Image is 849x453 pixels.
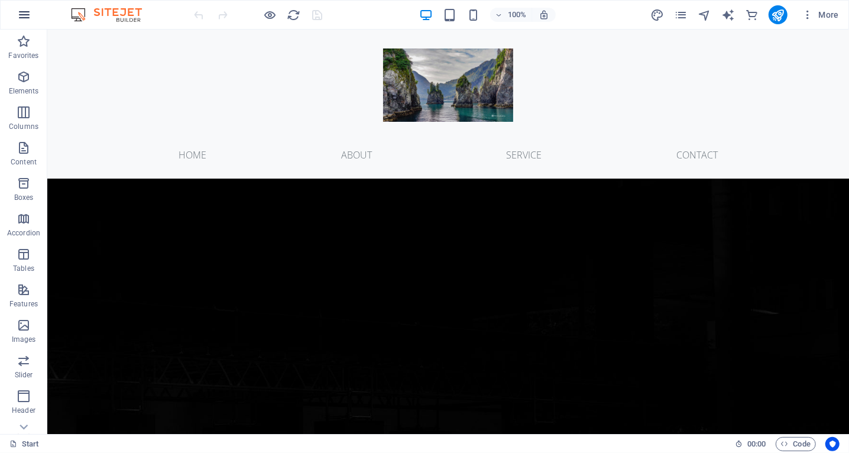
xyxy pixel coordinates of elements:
button: text_generator [721,8,735,22]
button: pages [674,8,688,22]
p: Features [9,299,38,309]
button: commerce [745,8,759,22]
p: Header [12,406,35,415]
button: publish [769,5,788,24]
i: AI Writer [721,8,735,22]
button: Code [776,437,816,451]
p: Boxes [14,193,34,202]
p: Content [11,157,37,167]
i: Publish [771,8,785,22]
i: Pages (Ctrl+Alt+S) [674,8,688,22]
img: Editor Logo [68,8,157,22]
span: : [756,439,757,448]
span: More [802,9,839,21]
button: More [797,5,844,24]
h6: Session time [735,437,766,451]
span: 00 00 [747,437,766,451]
p: Accordion [7,228,40,238]
a: Click to cancel selection. Double-click to open Pages [9,437,39,451]
i: Commerce [745,8,759,22]
p: Favorites [8,51,38,60]
i: Reload page [287,8,301,22]
button: Click here to leave preview mode and continue editing [263,8,277,22]
span: Code [781,437,811,451]
i: Design (Ctrl+Alt+Y) [650,8,664,22]
i: Navigator [698,8,711,22]
h6: 100% [508,8,527,22]
p: Elements [9,86,39,96]
button: design [650,8,665,22]
button: reload [287,8,301,22]
i: On resize automatically adjust zoom level to fit chosen device. [539,9,549,20]
button: 100% [490,8,532,22]
button: Usercentrics [825,437,840,451]
p: Columns [9,122,38,131]
p: Images [12,335,36,344]
p: Slider [15,370,33,380]
button: navigator [698,8,712,22]
p: Tables [13,264,34,273]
